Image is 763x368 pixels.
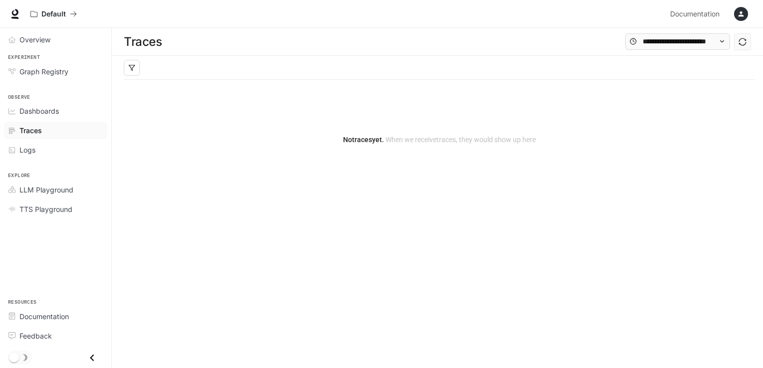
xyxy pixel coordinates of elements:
article: No traces yet. [343,134,536,145]
span: When we receive traces , they would show up here [384,136,536,144]
button: Close drawer [81,348,103,368]
span: Traces [19,125,42,136]
a: Overview [4,31,107,48]
span: Feedback [19,331,52,341]
span: Overview [19,34,50,45]
span: LLM Playground [19,184,73,195]
span: Graph Registry [19,66,68,77]
span: Dark mode toggle [9,352,19,363]
span: Documentation [19,311,69,322]
a: Traces [4,122,107,139]
a: LLM Playground [4,181,107,198]
a: Logs [4,141,107,159]
h1: Traces [124,32,162,52]
span: sync [739,38,747,46]
p: Default [41,10,66,18]
span: Logs [19,145,35,155]
span: Dashboards [19,106,59,116]
a: Documentation [666,4,727,24]
span: TTS Playground [19,204,72,214]
a: TTS Playground [4,200,107,218]
a: Graph Registry [4,63,107,80]
span: Documentation [670,8,720,20]
a: Dashboards [4,102,107,120]
a: Feedback [4,327,107,345]
a: Documentation [4,308,107,325]
button: All workspaces [26,4,81,24]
